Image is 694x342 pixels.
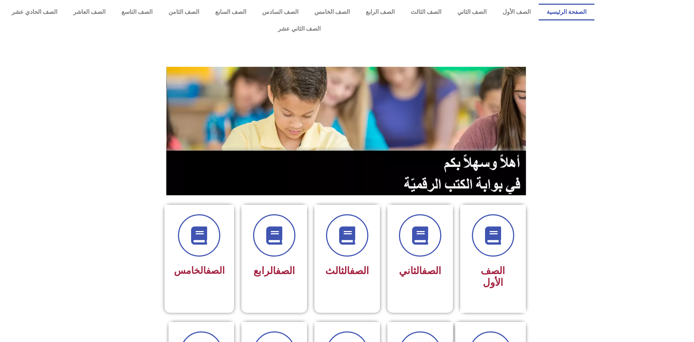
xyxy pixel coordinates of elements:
[160,4,207,20] a: الصف الثامن
[254,4,306,20] a: الصف السادس
[449,4,495,20] a: الصف الثاني
[206,265,225,276] a: الصف
[495,4,539,20] a: الصف الأول
[403,4,449,20] a: الصف الثالث
[325,265,369,277] span: الثالث
[276,265,295,277] a: الصف
[207,4,254,20] a: الصف السابع
[539,4,594,20] a: الصفحة الرئيسية
[174,265,225,276] span: الخامس
[422,265,441,277] a: الصف
[253,265,295,277] span: الرابع
[358,4,403,20] a: الصف الرابع
[4,4,65,20] a: الصف الحادي عشر
[65,4,113,20] a: الصف العاشر
[113,4,160,20] a: الصف التاسع
[306,4,358,20] a: الصف الخامس
[481,265,505,288] span: الصف الأول
[350,265,369,277] a: الصف
[4,20,594,37] a: الصف الثاني عشر
[399,265,441,277] span: الثاني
